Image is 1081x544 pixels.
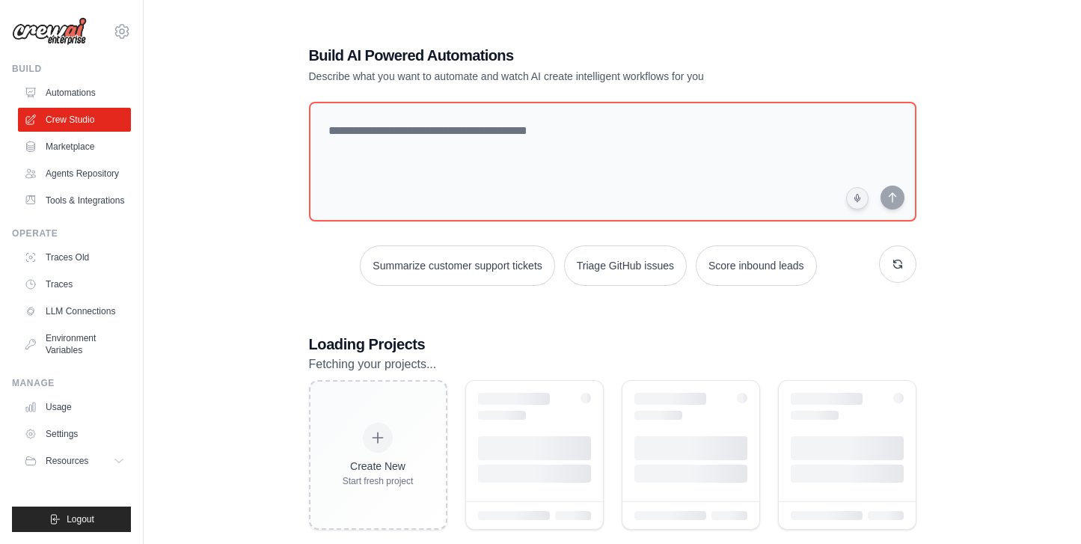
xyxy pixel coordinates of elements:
[18,449,131,473] button: Resources
[18,135,131,159] a: Marketplace
[18,422,131,446] a: Settings
[309,69,812,84] p: Describe what you want to automate and watch AI create intelligent workflows for you
[18,81,131,105] a: Automations
[343,459,414,474] div: Create New
[309,355,916,374] p: Fetching your projects...
[18,272,131,296] a: Traces
[18,395,131,419] a: Usage
[879,245,916,283] button: Get new suggestions
[12,377,131,389] div: Manage
[309,334,916,355] h3: Loading Projects
[846,187,869,210] button: Click to speak your automation idea
[309,45,812,66] h1: Build AI Powered Automations
[46,455,88,467] span: Resources
[360,245,554,286] button: Summarize customer support tickets
[12,17,87,46] img: Logo
[696,245,817,286] button: Score inbound leads
[12,507,131,532] button: Logout
[12,227,131,239] div: Operate
[18,299,131,323] a: LLM Connections
[18,326,131,362] a: Environment Variables
[564,245,687,286] button: Triage GitHub issues
[67,513,94,525] span: Logout
[18,108,131,132] a: Crew Studio
[18,189,131,213] a: Tools & Integrations
[12,63,131,75] div: Build
[343,475,414,487] div: Start fresh project
[18,245,131,269] a: Traces Old
[18,162,131,186] a: Agents Repository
